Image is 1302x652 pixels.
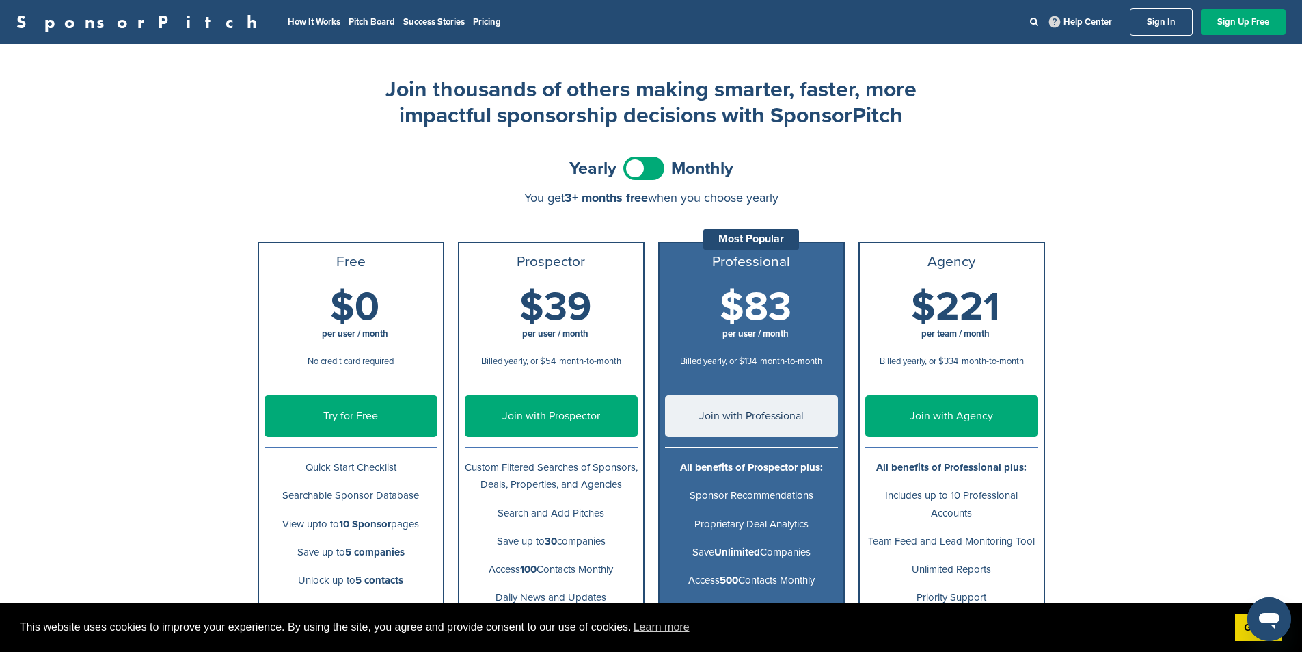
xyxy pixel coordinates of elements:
span: This website uses cookies to improve your experience. By using the site, you agree and provide co... [20,617,1224,638]
span: per user / month [322,328,388,339]
a: SponsorPitch [16,13,266,31]
p: Quick Start Checklist [265,459,437,476]
p: Access Contacts Monthly [465,561,638,578]
span: per user / month [522,328,588,339]
h2: Join thousands of others making smarter, faster, more impactful sponsorship decisions with Sponso... [378,77,925,129]
p: Save up to [265,544,437,561]
a: Join with Professional [665,395,838,437]
p: Save up to companies [465,533,638,550]
a: Join with Agency [865,395,1038,437]
span: 3+ months free [565,190,648,205]
span: Billed yearly, or $134 [680,356,757,367]
b: 5 companies [345,546,405,558]
span: Billed yearly, or $54 [481,356,556,367]
p: Custom Filtered Searches of Sponsors, Deals, Properties, and Agencies [465,459,638,493]
h3: Agency [865,254,1038,270]
span: per team / month [921,328,990,339]
span: Yearly [569,160,616,177]
b: All benefits of Prospector plus: [680,461,823,473]
p: Team Feed and Lead Monitoring Tool [865,533,1038,550]
span: $0 [330,283,379,331]
p: Searchable Sponsor Database [265,487,437,504]
b: 5 contacts [355,574,403,586]
b: 100 [520,563,537,575]
b: All benefits of Professional plus: [876,461,1027,473]
a: Try for Free [265,395,437,437]
b: 10 Sponsor [339,518,391,530]
p: Daily News and Updates [465,589,638,606]
div: Most Popular [703,229,799,250]
span: Monthly [671,160,733,177]
a: Sign Up Free [1201,9,1286,35]
h3: Prospector [465,254,638,270]
b: 30 [545,535,557,547]
h3: Professional [665,254,838,270]
p: Sponsor Recommendations [665,487,838,504]
p: Proprietary Deal Analytics [665,516,838,533]
a: Sign In [1130,8,1193,36]
a: dismiss cookie message [1235,614,1282,642]
p: Unlimited Reports [865,561,1038,578]
p: Access Contacts Monthly [665,572,838,589]
p: Search and Add Pitches [465,505,638,522]
h3: Free [265,254,437,270]
p: Contact Management & Export [665,600,838,617]
a: Join with Prospector [465,395,638,437]
p: Unlock up to [265,572,437,589]
span: month-to-month [962,356,1024,367]
p: View upto to pages [265,516,437,533]
span: No credit card required [308,356,394,367]
span: Billed yearly, or $334 [880,356,958,367]
iframe: Button to launch messaging window [1247,597,1291,641]
span: $221 [911,283,1000,331]
p: Save Companies [665,544,838,561]
a: Pitch Board [349,16,395,27]
a: Success Stories [403,16,465,27]
a: How It Works [288,16,340,27]
b: Unlimited [714,546,760,558]
a: Help Center [1046,14,1115,30]
p: Priority Support [865,589,1038,606]
span: $39 [519,283,591,331]
span: $83 [720,283,791,331]
b: 500 [720,574,738,586]
div: You get when you choose yearly [258,191,1045,205]
a: learn more about cookies [632,617,692,638]
p: Includes up to 10 Professional Accounts [865,487,1038,521]
span: month-to-month [760,356,822,367]
span: month-to-month [559,356,621,367]
a: Pricing [473,16,501,27]
span: per user / month [722,328,789,339]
